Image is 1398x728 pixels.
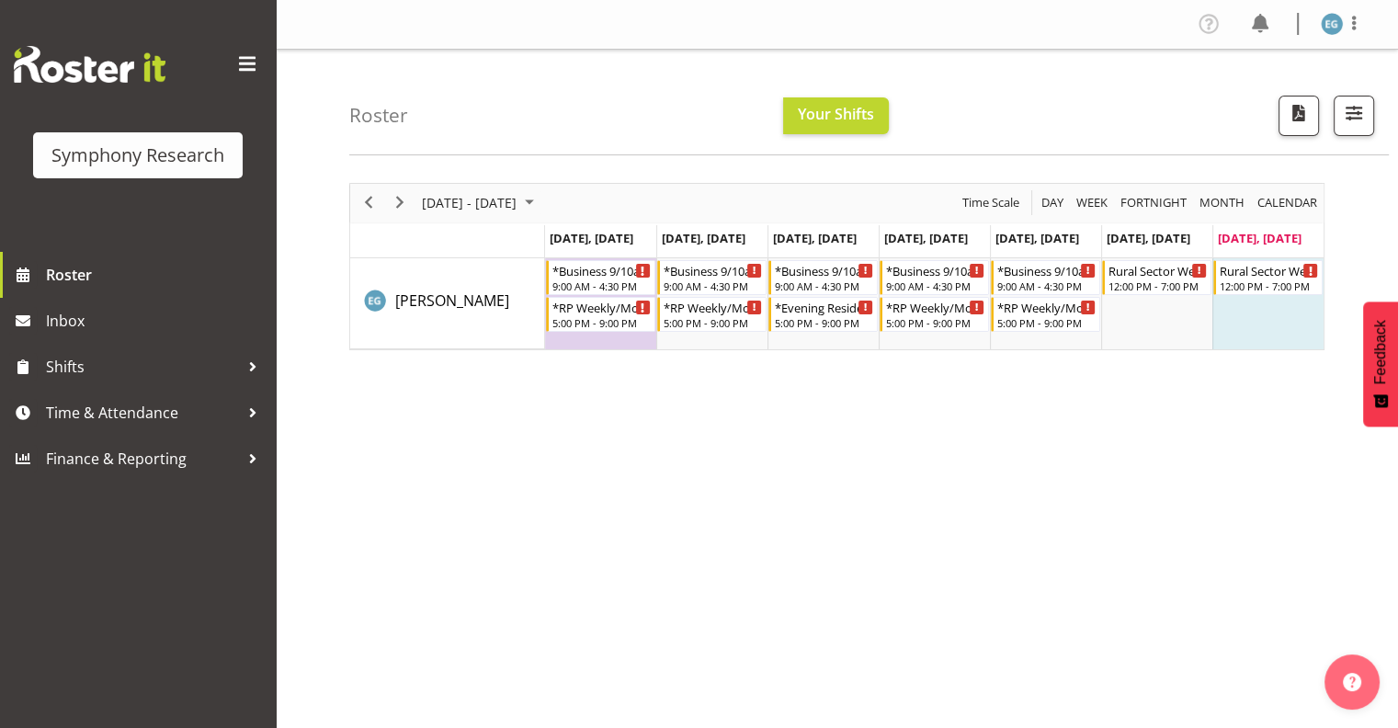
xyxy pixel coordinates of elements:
div: Symphony Research [51,142,224,169]
span: Fortnight [1119,191,1188,214]
button: Timeline Day [1039,191,1067,214]
h4: Roster [349,105,408,126]
div: Evelyn Gray"s event - *Business 9/10am ~ 4:30pm Begin From Friday, September 26, 2025 at 9:00:00 ... [991,260,1100,295]
span: [DATE], [DATE] [884,230,968,246]
div: *Business 9/10am ~ 4:30pm [775,261,873,279]
div: Evelyn Gray"s event - *Business 9/10am ~ 4:30pm Begin From Wednesday, September 24, 2025 at 9:00:... [768,260,878,295]
div: Evelyn Gray"s event - *RP Weekly/Monthly Tracks Begin From Tuesday, September 23, 2025 at 5:00:00... [657,297,767,332]
button: Timeline Week [1074,191,1111,214]
div: 5:00 PM - 9:00 PM [997,315,1096,330]
div: *Business 9/10am ~ 4:30pm [552,261,651,279]
span: Shifts [46,353,239,381]
span: Week [1074,191,1109,214]
span: [DATE], [DATE] [550,230,633,246]
span: [DATE], [DATE] [995,230,1079,246]
div: September 22 - 28, 2025 [415,184,545,222]
span: Your Shifts [798,104,874,124]
div: Evelyn Gray"s event - *RP Weekly/Monthly Tracks Begin From Monday, September 22, 2025 at 5:00:00 ... [546,297,655,332]
div: *RP Weekly/Monthly Tracks [997,298,1096,316]
div: Timeline Week of September 28, 2025 [349,183,1324,350]
div: 5:00 PM - 9:00 PM [886,315,984,330]
div: 12:00 PM - 7:00 PM [1108,279,1207,293]
div: 5:00 PM - 9:00 PM [552,315,651,330]
button: Fortnight [1118,191,1190,214]
img: evelyn-gray1866.jpg [1321,13,1343,35]
div: 12:00 PM - 7:00 PM [1220,279,1318,293]
div: *RP Weekly/Monthly Tracks [886,298,984,316]
div: 9:00 AM - 4:30 PM [664,279,762,293]
button: Next [388,191,413,214]
div: 5:00 PM - 9:00 PM [664,315,762,330]
div: Rural Sector Weekends [1220,261,1318,279]
div: Evelyn Gray"s event - Rural Sector Weekends Begin From Sunday, September 28, 2025 at 12:00:00 PM ... [1213,260,1323,295]
td: Evelyn Gray resource [350,258,545,349]
div: *Evening Residential Shift 5-9pm [775,298,873,316]
table: Timeline Week of September 28, 2025 [545,258,1324,349]
img: help-xxl-2.png [1343,673,1361,691]
span: Day [1040,191,1065,214]
div: *Business 9/10am ~ 4:30pm [886,261,984,279]
span: Inbox [46,307,267,335]
span: [DATE] - [DATE] [420,191,518,214]
div: *RP Weekly/Monthly Tracks [664,298,762,316]
span: [DATE], [DATE] [773,230,857,246]
div: Evelyn Gray"s event - *Business 9/10am ~ 4:30pm Begin From Monday, September 22, 2025 at 9:00:00 ... [546,260,655,295]
div: 5:00 PM - 9:00 PM [775,315,873,330]
div: Evelyn Gray"s event - Rural Sector Weekends Begin From Saturday, September 27, 2025 at 12:00:00 P... [1102,260,1211,295]
div: Evelyn Gray"s event - *RP Weekly/Monthly Tracks Begin From Thursday, September 25, 2025 at 5:00:0... [880,297,989,332]
button: Feedback - Show survey [1363,301,1398,427]
div: 9:00 AM - 4:30 PM [886,279,984,293]
div: 9:00 AM - 4:30 PM [997,279,1096,293]
span: Finance & Reporting [46,445,239,472]
img: Rosterit website logo [14,46,165,83]
button: Your Shifts [783,97,889,134]
button: Download a PDF of the roster according to the set date range. [1279,96,1319,136]
span: Roster [46,261,267,289]
span: Time & Attendance [46,399,239,427]
button: Time Scale [960,191,1023,214]
div: Rural Sector Weekends [1108,261,1207,279]
span: calendar [1256,191,1319,214]
button: Timeline Month [1197,191,1248,214]
div: Evelyn Gray"s event - *Business 9/10am ~ 4:30pm Begin From Tuesday, September 23, 2025 at 9:00:00... [657,260,767,295]
div: Evelyn Gray"s event - *Business 9/10am ~ 4:30pm Begin From Thursday, September 25, 2025 at 9:00:0... [880,260,989,295]
div: *RP Weekly/Monthly Tracks [552,298,651,316]
div: 9:00 AM - 4:30 PM [552,279,651,293]
a: [PERSON_NAME] [395,290,509,312]
button: Previous [357,191,381,214]
div: *Business 9/10am ~ 4:30pm [664,261,762,279]
div: Evelyn Gray"s event - *RP Weekly/Monthly Tracks Begin From Friday, September 26, 2025 at 5:00:00 ... [991,297,1100,332]
span: Feedback [1372,320,1389,384]
div: previous period [353,184,384,222]
div: 9:00 AM - 4:30 PM [775,279,873,293]
span: [DATE], [DATE] [1107,230,1190,246]
div: *Business 9/10am ~ 4:30pm [997,261,1096,279]
button: Filter Shifts [1334,96,1374,136]
button: September 2025 [419,191,542,214]
button: Month [1255,191,1321,214]
span: [DATE], [DATE] [1218,230,1301,246]
span: [DATE], [DATE] [662,230,745,246]
span: Month [1198,191,1246,214]
span: [PERSON_NAME] [395,290,509,311]
div: Evelyn Gray"s event - *Evening Residential Shift 5-9pm Begin From Wednesday, September 24, 2025 a... [768,297,878,332]
div: next period [384,184,415,222]
span: Time Scale [960,191,1021,214]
